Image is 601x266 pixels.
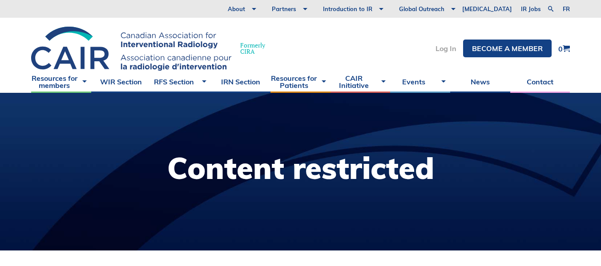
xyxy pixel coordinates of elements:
a: FormerlyCIRA [31,27,274,71]
a: Log In [436,45,456,52]
a: CAIR Initiative [331,71,391,93]
a: WIR Section [91,71,151,93]
a: News [450,71,510,93]
a: IRN Section [211,71,271,93]
a: Resources for Patients [270,71,331,93]
a: 0 [558,45,570,52]
a: Events [390,71,450,93]
a: fr [563,6,570,12]
a: Contact [510,71,570,93]
h1: Content restricted [167,153,434,183]
a: Resources for members [31,71,91,93]
a: RFS Section [151,71,211,93]
img: CIRA [31,27,231,71]
span: Formerly CIRA [240,42,265,55]
a: Become a member [463,40,552,57]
